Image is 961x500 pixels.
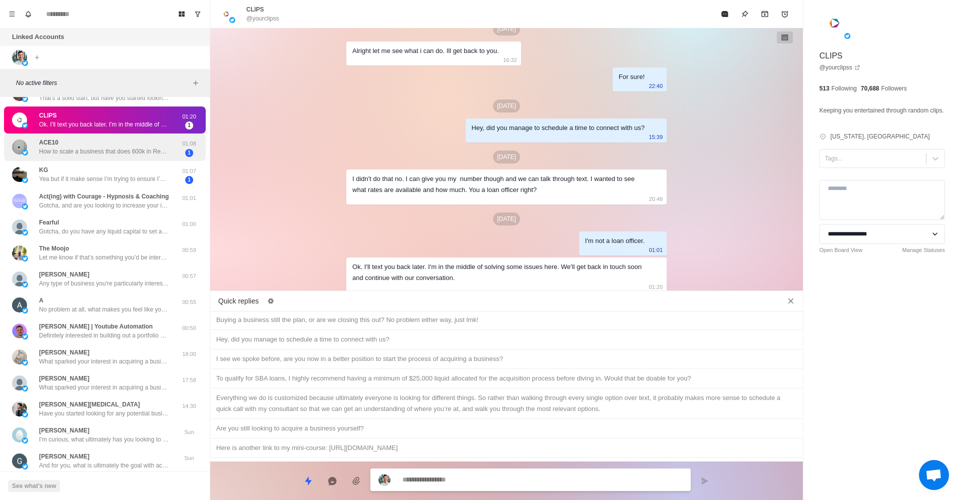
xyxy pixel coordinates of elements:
[216,373,797,384] div: To qualify for SBA loans, I highly recommend having a minimum of $25,000 liquid allocated for the...
[39,227,169,236] p: Gotcha, do you have any liquid capital to set aside to acquire a business?
[216,442,797,453] div: Here is another link to my mini-course: [URL][DOMAIN_NAME]
[819,8,849,38] img: picture
[352,45,499,56] div: Alright let me see what i can do. Ill get back to you.
[12,375,27,390] img: picture
[174,6,190,22] button: Board View
[585,235,645,246] div: I'm not a loan officer.
[493,22,520,35] p: [DATE]
[12,167,27,182] img: picture
[39,93,169,102] p: That's a solid start, but have you started looking for businesses to acquire yourself?
[31,51,43,63] button: Add account
[649,244,663,255] p: 01:01
[39,383,169,392] p: What sparked your interest in acquiring a business, and where are you located? I might be able to...
[378,474,390,486] img: picture
[177,376,202,384] p: 17:58
[177,402,202,410] p: 14:30
[783,293,799,309] button: Close quick replies
[352,261,645,283] div: Ok. I'll text you back later. I'm in the middle of solving some issues here. We'll get back in to...
[493,150,520,163] p: [DATE]
[39,322,153,331] p: [PERSON_NAME] | Youtube Automation
[755,4,775,24] button: Archive
[39,461,169,470] p: And for you, what is ultimately the goal with acquiring a business?
[39,174,169,183] p: Yea but if it make sense I’m trying to ensure I’m all in before beginning and not waste anyone’s ...
[22,122,28,128] img: picture
[229,17,235,23] img: picture
[39,253,169,262] p: Let me know if that’s something you’d be interested in and I can set you up on a call with my con...
[185,176,193,184] span: 1
[22,307,28,313] img: picture
[22,333,28,339] img: picture
[8,480,60,492] button: See what's new
[39,305,169,314] p: No problem at all, what makes you feel like you're a year away from pulling the trigger?
[695,471,715,491] button: Send message
[12,453,27,468] img: picture
[177,350,202,358] p: 18:00
[39,270,90,279] p: [PERSON_NAME]
[12,427,27,442] img: picture
[22,203,28,209] img: picture
[190,6,206,22] button: Show unread conversations
[346,471,366,491] button: Add media
[20,6,36,22] button: Notifications
[177,139,202,148] p: 01:08
[649,193,663,204] p: 20:48
[246,14,279,23] p: @yourclipss
[471,122,645,133] div: Hey, did you manage to schedule a time to connect with us?
[12,50,27,65] img: picture
[819,246,862,254] a: Open Board View
[819,84,829,93] p: 513
[12,323,27,338] img: picture
[39,192,169,201] p: Act(ing) with Courage - Hypnosis & Coaching
[177,167,202,175] p: 01:07
[4,6,20,22] button: Menu
[861,84,879,93] p: 70,688
[39,374,90,383] p: [PERSON_NAME]
[39,331,169,340] p: Definitely interested in building out a portfolio of faceless channels.
[39,138,59,147] p: ACE10
[12,139,27,154] img: picture
[12,32,64,42] p: Linked Accounts
[649,131,663,142] p: 15:39
[216,423,797,434] div: Are you still looking to acquire a business yourself?
[12,297,27,312] img: picture
[216,353,797,364] div: I see we spoke before, are you now in a better position to start the process of acquiring a busin...
[218,6,234,22] img: picture
[12,245,27,260] img: picture
[775,4,795,24] button: Add reminder
[715,4,735,24] button: Mark as read
[22,60,28,66] img: picture
[39,426,90,435] p: [PERSON_NAME]
[22,411,28,417] img: picture
[39,409,169,418] p: Have you started looking for any potential businesses to acquire yet?
[619,71,645,82] div: For sure!
[322,471,342,491] button: Reply with AI
[177,246,202,254] p: 00:59
[39,147,169,156] p: How to scale a business that does 600k in Revenue to 2-3M
[22,437,28,443] img: picture
[263,293,279,309] button: Edit quick replies
[216,334,797,345] div: Hey, did you manage to schedule a time to connect with us?
[39,111,57,120] p: CLIPS
[177,272,202,280] p: 00:57
[844,33,850,39] img: picture
[22,149,28,155] img: picture
[22,359,28,365] img: picture
[12,349,27,364] img: picture
[22,177,28,183] img: picture
[22,229,28,235] img: picture
[503,54,517,65] p: 16:32
[735,4,755,24] button: Pin
[12,193,27,208] img: picture
[39,357,169,366] p: What sparked your interest in acquiring a business, and where are you located? I might be able to...
[39,120,169,129] p: Ok. I'll text you back later. I'm in the middle of solving some issues here. We'll get back in to...
[831,84,857,93] p: Following
[177,454,202,462] p: Sun
[39,201,169,210] p: Gotcha, and are you looking to increase your income through acquiring a cash flowing business spe...
[22,463,28,469] img: picture
[16,78,190,87] p: No active filters
[39,296,44,305] p: A
[216,314,797,325] div: Buying a business still the plan, or are we closing this out? No problem either way, just lmk!
[819,105,944,116] p: Keeping you entertained through random clips.
[177,194,202,202] p: 01:01
[22,255,28,261] img: picture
